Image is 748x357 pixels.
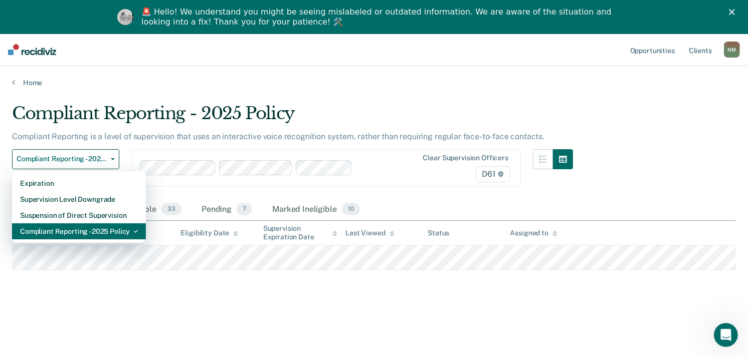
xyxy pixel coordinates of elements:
div: Clear supervision officers [423,154,508,162]
div: Marked Ineligible10 [270,199,361,221]
div: N M [724,42,740,58]
div: 🚨 Hello! We understand you might be seeing mislabeled or outdated information. We are aware of th... [141,7,615,27]
a: Home [12,78,736,87]
span: Compliant Reporting - 2025 Policy [17,155,107,163]
div: Compliant Reporting - 2025 Policy [20,223,138,239]
a: Clients [687,34,714,66]
button: Compliant Reporting - 2025 Policy [12,149,119,169]
p: Compliant Reporting is a level of supervision that uses an interactive voice recognition system, ... [12,132,544,141]
div: Close [729,9,739,15]
div: Suspension of Direct Supervision [20,207,138,223]
div: Status [428,229,449,237]
div: Eligibility Date [181,229,239,237]
div: Assigned to [510,229,557,237]
img: Profile image for Kim [117,9,133,25]
div: Pending7 [200,199,254,221]
a: Opportunities [628,34,677,66]
span: 7 [237,203,252,216]
span: 10 [342,203,360,216]
div: Supervision Level Downgrade [20,191,138,207]
div: Supervision Expiration Date [263,224,337,241]
div: Compliant Reporting - 2025 Policy [12,103,573,132]
iframe: Intercom live chat [714,323,738,347]
div: Expiration [20,175,138,191]
button: NM [724,42,740,58]
span: 33 [161,203,181,216]
img: Recidiviz [8,44,56,55]
div: Last Viewed [345,229,394,237]
span: D61 [476,166,510,182]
